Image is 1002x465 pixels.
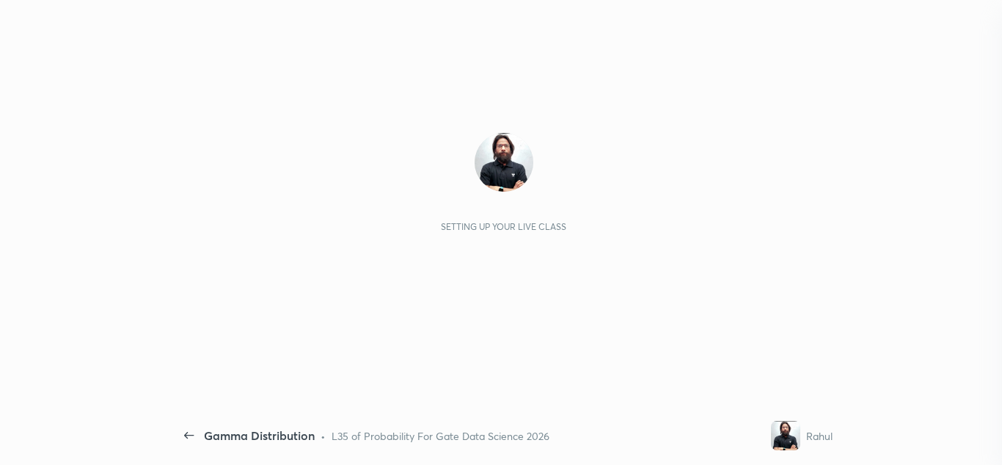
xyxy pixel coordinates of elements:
img: e00dc300a4f7444a955e410797683dbd.jpg [475,133,533,192]
div: Setting up your live class [441,221,566,232]
div: Gamma Distribution [204,427,315,444]
div: • [321,428,326,444]
img: e00dc300a4f7444a955e410797683dbd.jpg [771,421,800,450]
div: L35 of Probability For Gate Data Science 2026 [332,428,549,444]
div: Rahul [806,428,833,444]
